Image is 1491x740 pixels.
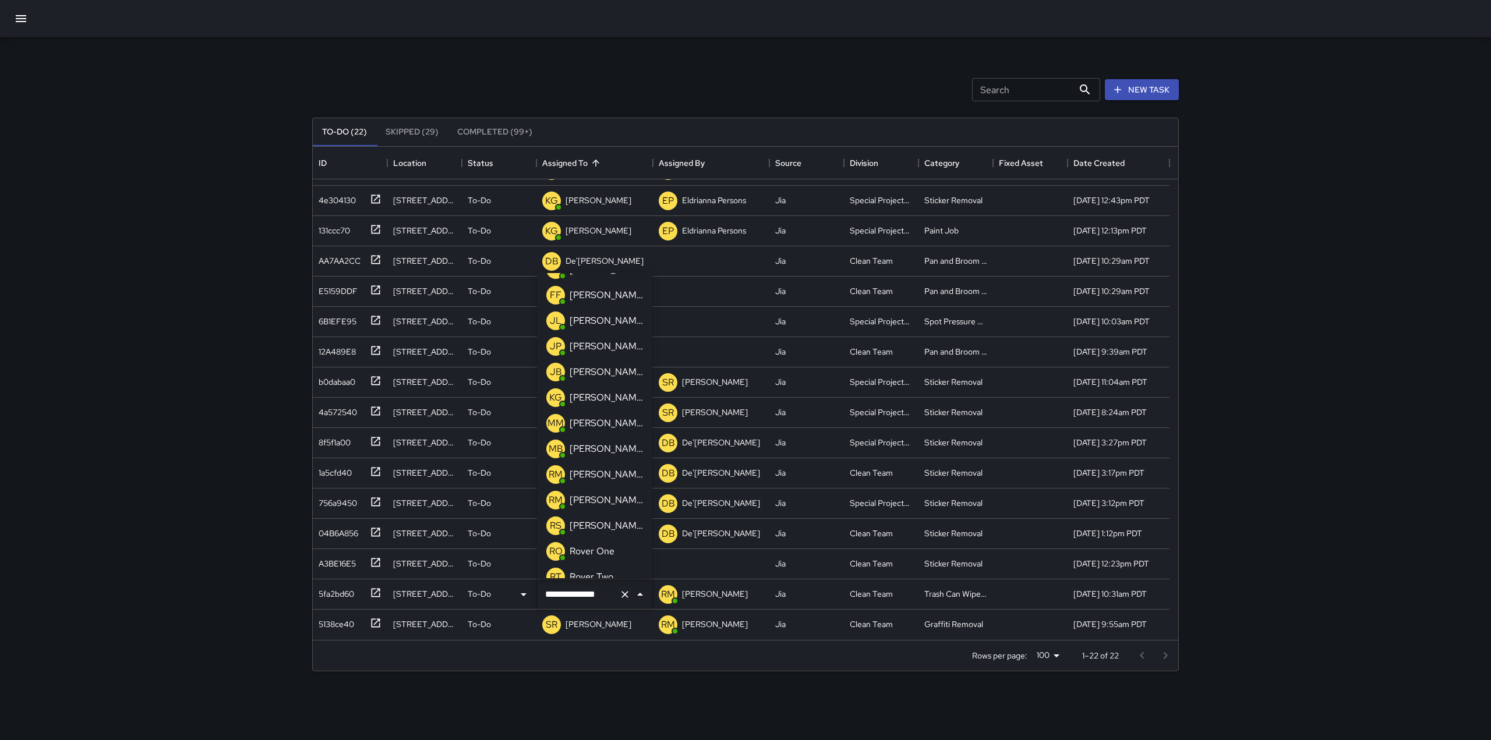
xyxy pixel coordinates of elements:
[850,588,893,600] div: Clean Team
[775,558,786,569] div: Jia
[468,497,491,509] p: To-Do
[850,406,913,418] div: Special Projects Team
[924,285,987,297] div: Pan and Broom Block Faces
[682,194,746,206] p: Eldrianna Persons
[314,583,354,600] div: 5fa2bd60
[1073,588,1147,600] div: 8/13/2025, 10:31am PDT
[319,147,327,179] div: ID
[566,225,631,236] p: [PERSON_NAME]
[662,224,674,238] p: EP
[850,285,893,297] div: Clean Team
[570,314,643,328] p: [PERSON_NAME]
[566,255,644,267] p: De'[PERSON_NAME]
[314,402,357,418] div: 4a572540
[850,346,893,357] div: Clean Team
[924,194,983,206] div: Sticker Removal
[682,437,760,448] p: De'[PERSON_NAME]
[850,376,913,388] div: Special Projects Team
[924,527,983,539] div: Sticker Removal
[314,341,356,357] div: 12A489E8
[393,376,456,388] div: 225 Bush Street
[549,468,563,481] p: RM
[775,376,786,388] div: Jia
[775,497,786,509] div: Jia
[1073,437,1147,448] div: 8/6/2025, 3:27pm PDT
[775,406,786,418] div: Jia
[468,194,491,206] p: To-Do
[393,437,456,448] div: 850 Montgomery Street
[662,376,674,390] p: SR
[682,225,746,236] p: Eldrianna Persons
[682,527,760,539] p: De'[PERSON_NAME]
[924,147,959,179] div: Category
[542,147,588,179] div: Assigned To
[387,147,462,179] div: Location
[313,118,376,146] button: To-Do (22)
[566,194,631,206] p: [PERSON_NAME]
[570,519,643,533] p: [PERSON_NAME]
[546,618,557,632] p: SR
[1073,194,1150,206] div: 8/4/2025, 12:43pm PDT
[775,437,786,448] div: Jia
[918,147,993,179] div: Category
[682,588,748,600] p: [PERSON_NAME]
[566,618,631,630] p: [PERSON_NAME]
[924,316,987,327] div: Spot Pressure Washing
[632,586,648,603] button: Close
[393,225,456,236] div: 1160 Sacramento Street
[924,558,983,569] div: Sticker Removal
[850,225,913,236] div: Special Projects Team
[314,523,358,539] div: 04B6A856
[775,147,801,179] div: Source
[659,147,705,179] div: Assigned By
[924,255,987,267] div: Pan and Broom Block Faces
[775,225,786,236] div: Jia
[314,614,354,630] div: 5138ce40
[314,250,361,267] div: AA7AA2CC
[1073,255,1150,267] div: 7/22/2025, 10:29am PDT
[661,587,675,601] p: RM
[1073,346,1147,357] div: 7/22/2025, 9:39am PDT
[570,544,614,558] p: Rover One
[775,285,786,297] div: Jia
[549,442,563,456] p: MB
[550,570,561,584] p: RT
[682,618,748,630] p: [PERSON_NAME]
[545,254,559,268] p: DB
[545,194,558,208] p: KG
[314,311,356,327] div: 6B1EFE95
[314,281,358,297] div: E5159DDF
[1082,650,1119,661] p: 1–22 of 22
[1073,618,1147,630] div: 8/13/2025, 9:55am PDT
[1073,147,1125,179] div: Date Created
[662,406,674,420] p: SR
[550,365,562,379] p: JB
[570,468,643,481] p: [PERSON_NAME]
[550,519,561,533] p: RS
[1032,647,1064,664] div: 100
[393,618,456,630] div: 22 Battery Street
[850,527,893,539] div: Clean Team
[549,493,563,507] p: RM
[468,376,491,388] p: To-Do
[393,285,456,297] div: 498 Jackson Street
[662,194,674,208] p: EP
[570,570,613,584] p: Rover Two
[850,558,893,569] div: Clean Team
[1068,147,1170,179] div: Date Created
[924,225,959,236] div: Paint Job
[775,346,786,357] div: Jia
[775,618,786,630] div: Jia
[653,147,769,179] div: Assigned By
[850,437,913,448] div: Special Projects Team
[924,346,987,357] div: Pan and Broom Block Faces
[844,147,918,179] div: Division
[924,437,983,448] div: Sticker Removal
[1105,79,1179,101] button: New Task
[1073,497,1144,509] div: 8/6/2025, 3:12pm PDT
[850,147,878,179] div: Division
[313,147,387,179] div: ID
[393,316,456,327] div: 39 Sutter Street
[570,288,643,302] p: [PERSON_NAME]
[393,497,456,509] div: 624 Sacramento Street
